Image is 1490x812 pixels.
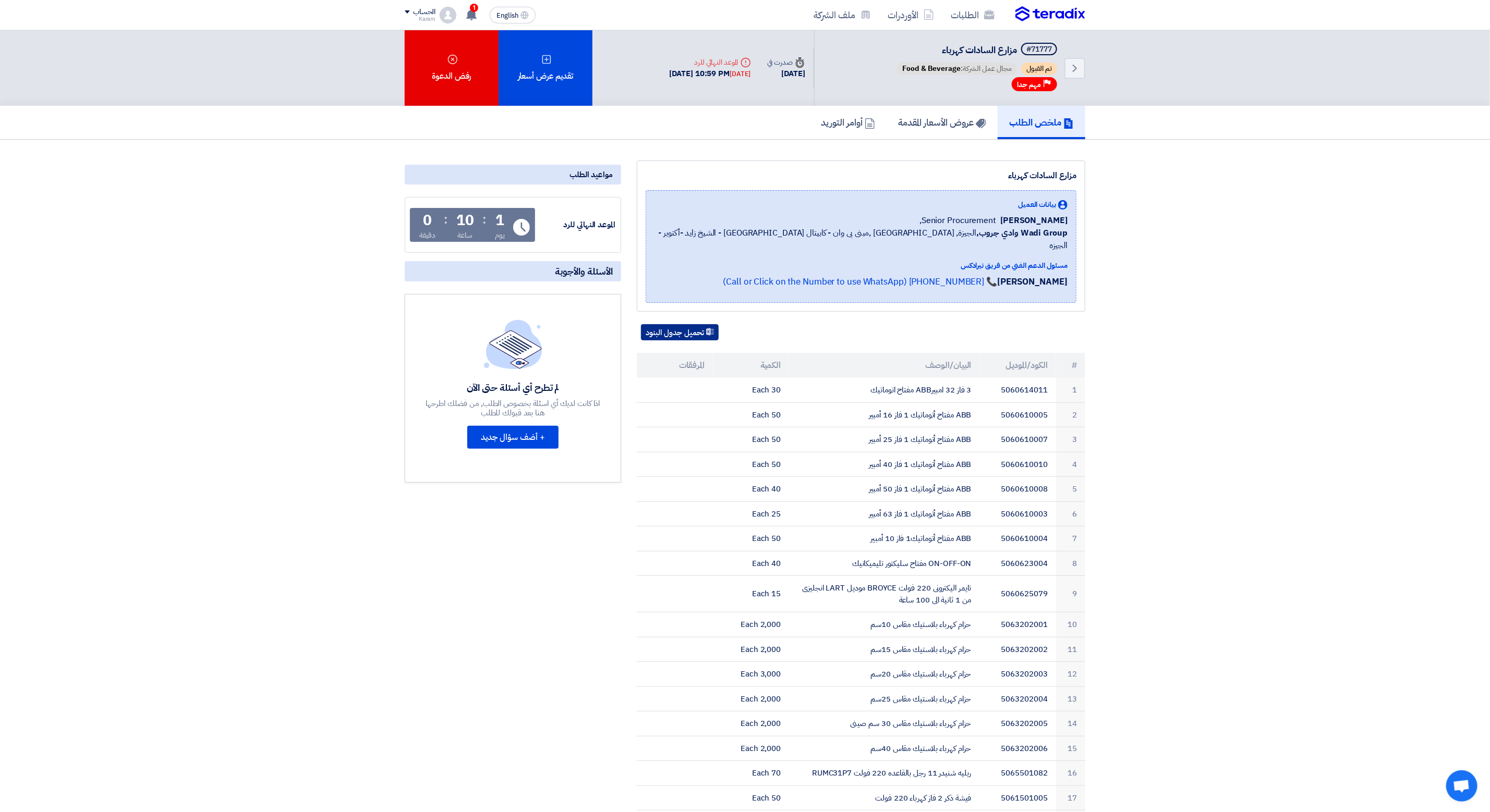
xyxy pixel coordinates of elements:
td: ABB مفتاح أتوماتيك 1 فاز 25 أمبير [789,427,979,452]
td: 5060610003 [980,501,1056,526]
td: حزام كهرباء بلاستيك مقاس 30 سم صينى [789,711,979,736]
td: ABB مفتاح أتوماتيك 1 فاز 50 أمبير [789,477,979,502]
td: 5060610004 [980,526,1056,551]
td: 40 Each [713,477,789,502]
td: 50 Each [713,427,789,452]
td: ABB مفتاح أتوماتيك 1 فاز 40 أمبير [789,452,979,477]
strong: [PERSON_NAME] [997,275,1068,288]
td: 50 Each [713,785,789,810]
td: 5063202004 [980,686,1056,711]
a: ملخص الطلب [998,106,1085,139]
td: 50 Each [713,526,789,551]
td: 4 [1056,452,1085,477]
td: 17 [1056,785,1085,810]
td: فيشة ذكر 2 فاز كهرباء 220 فولت [789,785,979,810]
div: يوم [495,230,505,241]
td: ريليه شنيدر 11 رجل بالقاعده 220 فولت RUMC31P7 [789,761,979,786]
td: حزام كهرباء بلاستيك مقاس 25سم [789,686,979,711]
td: 25 Each [713,501,789,526]
div: : [482,210,486,229]
div: مواعيد الطلب [405,165,621,184]
td: 5063202005 [980,711,1056,736]
span: بيانات العميل [1018,199,1056,210]
td: 2,000 Each [713,612,789,637]
div: مزارع السادات كهرباء [646,169,1076,182]
td: ON-OFF-ON مفتاح سليكتور تليميكانيك [789,551,979,576]
div: ساعة [458,230,473,241]
td: 5060614011 [980,378,1056,402]
td: 5060625079 [980,576,1056,612]
td: 3,000 Each [713,662,789,687]
th: الكود/الموديل [980,353,1056,378]
th: المرفقات [637,353,713,378]
td: 7 [1056,526,1085,551]
div: [DATE] [768,68,805,80]
button: تحميل جدول البنود [641,324,719,341]
td: تايمر اليكترونى 220 فولت BROYCE موديل LART انجليزى من 1 ثانية الى 100 ساعة [789,576,979,612]
a: عروض الأسعار المقدمة [887,106,998,139]
td: 2,000 Each [713,637,789,662]
div: [DATE] 10:59 PM [670,68,751,80]
span: الأسئلة والأجوبة [555,265,613,277]
td: ABB مفتاح أتوماتيك 1 فاز 16 أمبير [789,402,979,427]
div: 10 [456,213,474,228]
div: اذا كانت لديك أي اسئلة بخصوص الطلب, من فضلك اطرحها هنا بعد قبولك للطلب [425,399,602,417]
div: لم تطرح أي أسئلة حتى الآن [425,382,602,393]
td: 6 [1056,501,1085,526]
td: 8 [1056,551,1085,576]
h5: عروض الأسعار المقدمة [898,116,986,128]
div: 0 [423,213,432,228]
span: تم القبول [1021,63,1057,75]
img: profile_test.png [440,7,456,23]
div: Karam [405,16,435,22]
span: Food & Beverage [902,63,961,74]
td: 5060623004 [980,551,1056,576]
td: 5060610005 [980,402,1056,427]
td: 15 Each [713,576,789,612]
td: 12 [1056,662,1085,687]
td: 5060610007 [980,427,1056,452]
td: حزام كهرباء بلاستيك مقاس 10سم [789,612,979,637]
span: مزارع السادات كهرباء [942,43,1017,57]
td: 50 Each [713,402,789,427]
a: الأوردرات [879,3,942,27]
div: [DATE] [730,69,750,79]
td: 5063202006 [980,736,1056,761]
td: 5063202003 [980,662,1056,687]
td: 2,000 Each [713,736,789,761]
span: 1 [470,4,478,12]
td: حزام كهرباء بلاستيك مقاس 15سم [789,637,979,662]
td: 2 [1056,402,1085,427]
div: رفض الدعوة [405,30,499,106]
td: 5063202001 [980,612,1056,637]
img: Teradix logo [1015,6,1085,22]
img: empty_state_list.svg [484,319,542,368]
span: Senior Procurement, [919,214,996,227]
a: الطلبات [942,3,1003,27]
div: : [444,210,447,229]
td: 11 [1056,637,1085,662]
td: ABB مفتاح أتوماتيك 1 فاز 63 أمبير [789,501,979,526]
h5: ملخص الطلب [1009,116,1074,128]
span: English [496,12,518,19]
td: 16 [1056,761,1085,786]
div: الحساب [413,8,435,17]
div: مسئول الدعم الفني من فريق تيرادكس [655,260,1068,271]
th: الكمية [713,353,789,378]
div: الموعد النهائي للرد [537,219,615,231]
td: 5065501082 [980,761,1056,786]
td: 50 Each [713,452,789,477]
h5: أوامر التوريد [821,116,875,128]
div: دردشة مفتوحة [1446,770,1477,802]
td: 14 [1056,711,1085,736]
div: تقديم عرض أسعار [499,30,592,106]
td: 70 Each [713,761,789,786]
td: 40 Each [713,551,789,576]
span: [PERSON_NAME] [1000,214,1068,227]
td: حزام كهرباء بلاستيك مقاس 40سم [789,736,979,761]
a: 📞 [PHONE_NUMBER] (Call or Click on the Number to use WhatsApp) [723,275,997,288]
b: Wadi Group وادي جروب, [976,227,1068,239]
div: الموعد النهائي للرد [670,57,751,68]
td: 5061501005 [980,785,1056,810]
td: 2,000 Each [713,686,789,711]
